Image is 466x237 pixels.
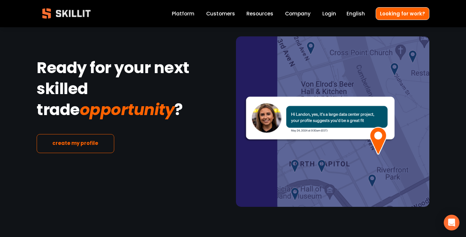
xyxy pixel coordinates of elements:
[376,7,429,20] a: Looking for work?
[322,9,336,18] a: Login
[206,9,235,18] a: Customers
[347,10,365,17] span: English
[37,134,114,153] a: create my profile
[37,4,96,23] img: Skillit
[174,98,183,125] strong: ?
[347,9,365,18] div: language picker
[37,56,192,125] strong: Ready for your next skilled trade
[246,10,273,17] span: Resources
[172,9,194,18] a: Platform
[444,215,459,230] div: Open Intercom Messenger
[246,9,273,18] a: folder dropdown
[80,99,175,121] em: opportunity
[285,9,311,18] a: Company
